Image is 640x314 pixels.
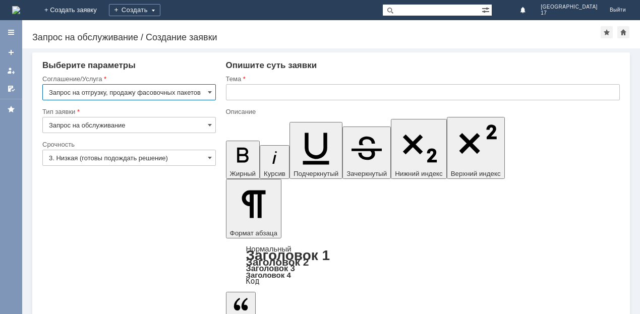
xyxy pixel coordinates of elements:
[541,4,598,10] span: [GEOGRAPHIC_DATA]
[342,127,391,179] button: Зачеркнутый
[447,117,505,179] button: Верхний индекс
[226,141,260,179] button: Жирный
[617,26,629,38] div: Сделать домашней страницей
[3,62,19,79] a: Мои заявки
[226,60,317,70] span: Опишите суть заявки
[246,277,260,286] a: Код
[42,76,214,82] div: Соглашение/Услуга
[12,6,20,14] img: logo
[3,81,19,97] a: Мои согласования
[451,170,501,177] span: Верхний индекс
[395,170,443,177] span: Нижний индекс
[3,44,19,60] a: Создать заявку
[391,119,447,179] button: Нижний индекс
[260,145,289,179] button: Курсив
[246,247,330,263] a: Заголовок 1
[246,256,309,268] a: Заголовок 2
[12,6,20,14] a: Перейти на домашнюю страницу
[230,170,256,177] span: Жирный
[294,170,338,177] span: Подчеркнутый
[601,26,613,38] div: Добавить в избранное
[226,245,620,285] div: Формат абзаца
[541,10,598,16] span: 17
[226,179,281,238] button: Формат абзаца
[246,271,291,279] a: Заголовок 4
[109,4,160,16] div: Создать
[42,141,214,148] div: Срочность
[42,60,136,70] span: Выберите параметры
[346,170,387,177] span: Зачеркнутый
[264,170,285,177] span: Курсив
[482,5,492,14] span: Расширенный поиск
[246,264,295,273] a: Заголовок 3
[226,76,618,82] div: Тема
[226,108,618,115] div: Описание
[42,108,214,115] div: Тип заявки
[246,244,292,253] a: Нормальный
[289,122,342,179] button: Подчеркнутый
[230,229,277,237] span: Формат абзаца
[32,32,601,42] div: Запрос на обслуживание / Создание заявки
